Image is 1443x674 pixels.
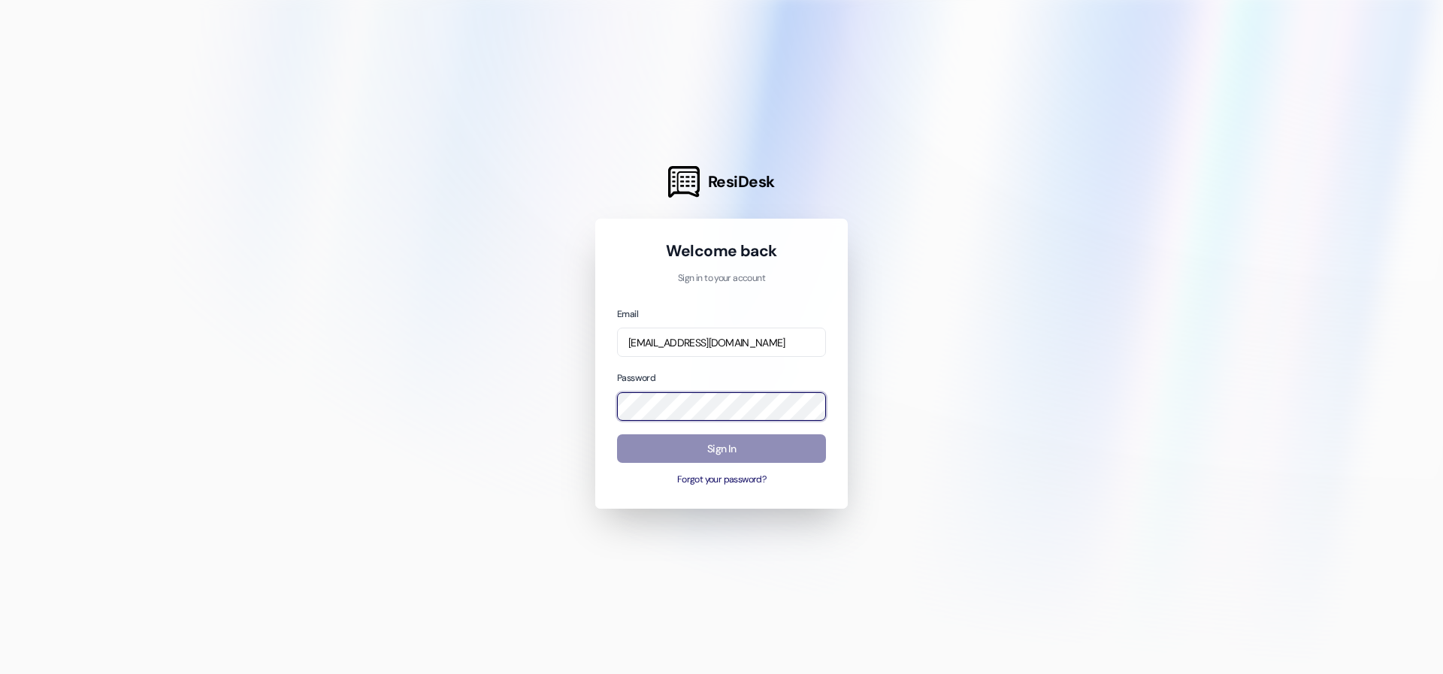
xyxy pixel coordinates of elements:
[617,473,826,487] button: Forgot your password?
[617,308,638,320] label: Email
[617,372,655,384] label: Password
[668,166,700,198] img: ResiDesk Logo
[617,240,826,261] h1: Welcome back
[617,272,826,286] p: Sign in to your account
[617,434,826,464] button: Sign In
[617,328,826,357] input: name@example.com
[708,171,775,192] span: ResiDesk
